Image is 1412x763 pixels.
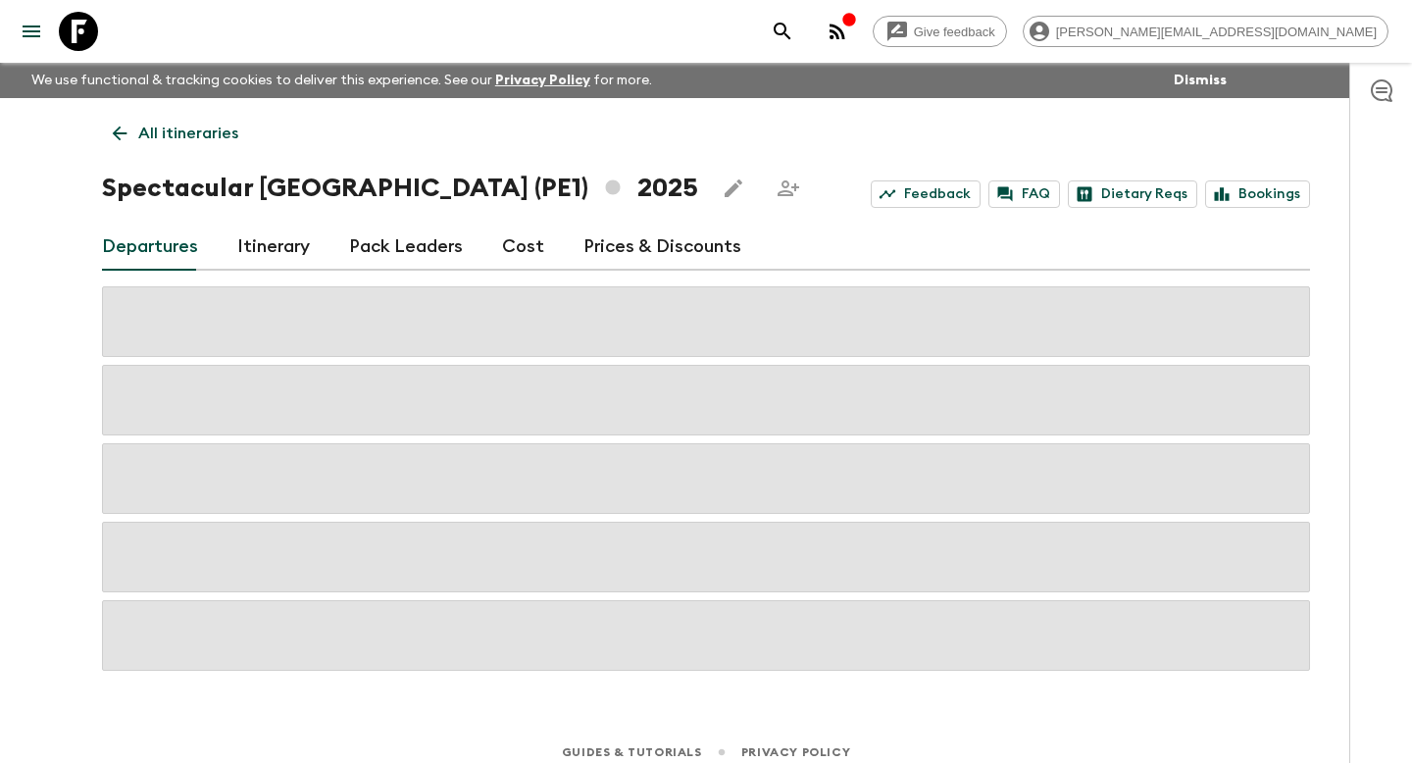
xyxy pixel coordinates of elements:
a: Privacy Policy [741,741,850,763]
span: Share this itinerary [769,169,808,208]
p: We use functional & tracking cookies to deliver this experience. See our for more. [24,63,660,98]
button: Edit this itinerary [714,169,753,208]
a: Dietary Reqs [1068,180,1197,208]
a: Privacy Policy [495,74,590,87]
a: Departures [102,224,198,271]
div: [PERSON_NAME][EMAIL_ADDRESS][DOMAIN_NAME] [1023,16,1388,47]
a: All itineraries [102,114,249,153]
a: Feedback [871,180,981,208]
h1: Spectacular [GEOGRAPHIC_DATA] (PE1) 2025 [102,169,698,208]
a: FAQ [988,180,1060,208]
p: All itineraries [138,122,238,145]
a: Give feedback [873,16,1007,47]
a: Prices & Discounts [583,224,741,271]
a: Pack Leaders [349,224,463,271]
button: search adventures [763,12,802,51]
span: [PERSON_NAME][EMAIL_ADDRESS][DOMAIN_NAME] [1045,25,1387,39]
a: Bookings [1205,180,1310,208]
a: Guides & Tutorials [562,741,702,763]
a: Cost [502,224,544,271]
button: Dismiss [1169,67,1232,94]
button: menu [12,12,51,51]
span: Give feedback [903,25,1006,39]
a: Itinerary [237,224,310,271]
